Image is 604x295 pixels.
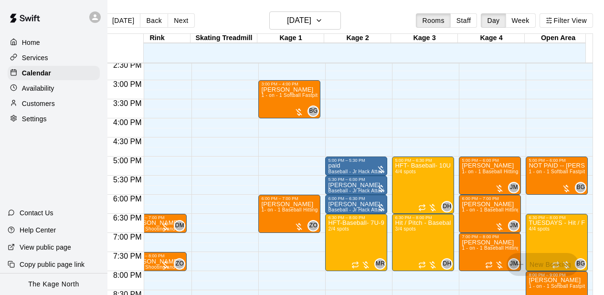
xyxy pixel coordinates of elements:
span: 2/4 spots filled [328,226,349,232]
div: Devon Macausland [174,220,185,232]
button: Back [140,13,168,28]
span: 3:00 PM [111,80,144,88]
div: Open Area [525,34,592,43]
button: Next [168,13,194,28]
p: Calendar [22,68,51,78]
div: Customers [8,96,100,111]
button: Week [506,13,536,28]
div: Kage 4 [458,34,525,43]
div: 5:00 PM – 6:00 PM [529,158,568,163]
span: 5:00 PM [111,157,144,165]
p: Availability [22,84,54,93]
span: DM [175,221,184,231]
span: Recurring event [418,204,426,211]
div: 5:00 PM – 6:30 PM [395,158,434,163]
div: 6:00 PM – 7:00 PM: Roland Ellingsen [459,195,521,233]
div: Skating Treadmill [191,34,257,43]
span: 4/4 spots filled [395,169,416,174]
span: J.D. McGivern [512,220,519,232]
span: 8:00 PM [111,271,144,279]
span: 4:30 PM [111,137,144,146]
div: Zach Owen [174,258,185,270]
div: 6:00 PM – 7:00 PM [261,196,300,201]
span: Recurring event [418,261,426,269]
div: 6:00 PM – 6:30 PM: Jonathan Davis [325,195,387,214]
div: Murray Roach [374,258,386,270]
span: Zach Owen [311,220,319,232]
div: 7:00 PM – 8:00 PM: 1 - on - 1 Baseball Hitting and Pitching Clinic [459,233,521,271]
button: Staff [450,13,477,28]
span: ZO [309,221,318,231]
a: Settings [8,112,100,126]
button: Filter View [540,13,593,28]
p: Home [22,38,40,47]
div: 6:30 PM – 8:00 PM: TUESDAYS - Hit / Field / Throw - Softball Program - 13U - 16U [526,214,588,271]
span: 1 - on - 1 Baseball Hitting and Pitching Clinic [462,207,563,212]
button: Day [481,13,506,28]
div: Dan Hodgins [441,201,453,212]
div: 5:00 PM – 6:00 PM: Harrison Kosemetzky [459,157,521,195]
span: ZO [176,259,184,269]
div: 5:00 PM – 5:30 PM: paid [325,157,387,176]
div: 6:30 PM – 8:00 PM [529,215,568,220]
span: Murray Roach [378,258,386,270]
span: You don't have the permission to add bookings [507,260,579,268]
span: 3:30 PM [111,99,144,107]
span: Brittani Goettsch [579,182,586,193]
div: Zach Owen [307,220,319,232]
p: Help Center [20,225,56,235]
span: 1 - on - 1 Baseball Hitting and Pitching Clinic [462,245,563,251]
span: J.D. McGivern [512,182,519,193]
div: Dan Hodgins [441,258,453,270]
span: 1- on - 1 Baseball Hitting Clinic [261,207,332,212]
div: 5:00 PM – 6:00 PM [462,158,501,163]
span: MR [376,259,385,269]
div: 6:30 PM – 7:00 PM [127,215,167,220]
span: 4:00 PM [111,118,144,126]
div: 7:00 PM – 8:00 PM [462,234,501,239]
span: 2:30 PM [111,61,144,69]
span: Brittani Goettsch [579,258,586,270]
span: Dan Hodgins [445,201,453,212]
a: Availability [8,81,100,95]
span: Recurring event [351,261,359,269]
div: Kage 1 [257,34,324,43]
span: Devon Macausland [178,220,185,232]
span: 6:30 PM [111,214,144,222]
span: Dan Hodgins [445,258,453,270]
div: 6:30 PM – 7:00 PM: Theo Matte [125,214,187,233]
div: 6:30 PM – 8:00 PM [328,215,367,220]
div: 5:30 PM – 6:00 PM [328,177,367,182]
span: Recurring event [485,261,493,269]
div: 6:30 PM – 8:00 PM: Hit / Pitch - Baseball - 10U-12U [392,214,454,271]
span: 4/4 spots filled [529,226,550,232]
span: 1- on - 1 Baseball Hitting Clinic [462,169,532,174]
div: 5:30 PM – 6:00 PM: Scott Harding [325,176,387,195]
span: 7:00 PM [111,233,144,241]
a: Calendar [8,66,100,80]
span: BG [309,106,318,116]
span: DH [443,259,451,269]
span: Zach Owen [178,258,185,270]
div: J.D. McGivern [508,220,519,232]
button: Rooms [416,13,450,28]
span: Baseball - Jr Hack Attack Pitching Machine - Perfect for all ages and skill levels! [328,169,509,174]
span: DH [443,202,451,211]
span: 5:30 PM [111,176,144,184]
p: Copy public page link [20,260,85,269]
a: Home [8,35,100,50]
p: Customers [22,99,55,108]
div: 7:30 PM – 8:00 PM: Lucas Berends [125,252,187,271]
div: Brittani Goettsch [307,105,319,117]
span: Baseball - Jr Hack Attack Pitching Machine - Perfect for all ages and skill levels! [328,188,509,193]
span: Baseball - Jr Hack Attack Pitching Machine - Perfect for all ages and skill levels! [328,207,509,212]
button: [DATE] [269,11,341,30]
p: Services [22,53,48,63]
p: View public page [20,242,71,252]
span: JM [510,221,518,231]
span: JM [510,183,518,192]
a: Services [8,51,100,65]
